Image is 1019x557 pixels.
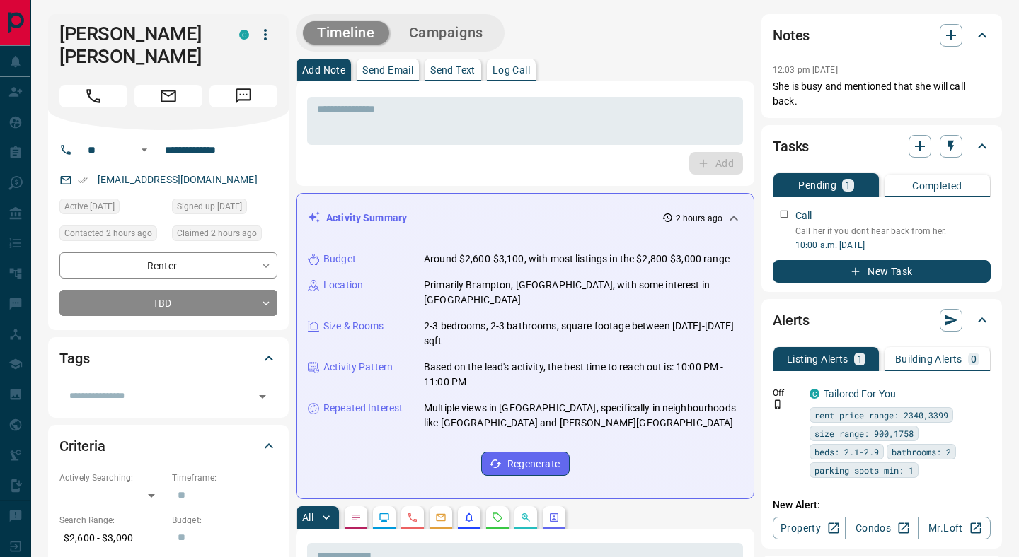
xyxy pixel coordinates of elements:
span: Signed up [DATE] [177,199,242,213]
div: Activity Summary2 hours ago [308,205,742,231]
p: Add Note [302,65,345,75]
div: Mon Sep 15 2025 [59,225,165,245]
p: 12:03 pm [DATE] [773,65,838,75]
p: Based on the lead's activity, the best time to reach out is: 10:00 PM - 11:00 PM [424,360,742,389]
button: Regenerate [481,452,570,476]
p: 1 [857,354,863,364]
svg: Agent Actions [548,512,560,523]
div: Criteria [59,429,277,463]
span: Call [59,85,127,107]
a: Tailored For You [824,388,896,399]
h2: Tags [59,347,89,370]
div: Tasks [773,129,991,163]
div: Renter [59,252,277,278]
p: Completed [912,181,962,191]
p: Location [323,278,363,293]
button: Open [253,387,272,406]
p: Size & Rooms [323,319,384,334]
p: Send Email [362,65,413,75]
svg: Lead Browsing Activity [379,512,390,523]
svg: Push Notification Only [773,399,783,409]
p: Primarily Brampton, [GEOGRAPHIC_DATA], with some interest in [GEOGRAPHIC_DATA] [424,278,742,307]
a: Mr.Loft [918,517,991,539]
span: Message [209,85,277,107]
span: rent price range: 2340,3399 [814,408,948,422]
h1: [PERSON_NAME] [PERSON_NAME] [59,23,218,68]
span: Email [134,85,202,107]
a: Property [773,517,846,539]
span: size range: 900,1758 [814,426,914,440]
p: Log Call [493,65,530,75]
span: Claimed 2 hours ago [177,226,257,240]
p: 0 [971,354,977,364]
p: Pending [798,180,836,190]
p: Send Text [430,65,476,75]
div: Mon Sep 15 2025 [172,225,277,245]
svg: Listing Alerts [464,512,475,523]
p: Timeframe: [172,471,277,484]
div: Tags [59,341,277,375]
div: TBD [59,290,277,316]
p: Budget: [172,514,277,527]
a: [EMAIL_ADDRESS][DOMAIN_NAME] [98,174,258,185]
span: Active [DATE] [64,199,115,213]
button: New Task [773,260,991,283]
p: 1 [845,180,851,190]
p: 10:00 a.m. [DATE] [795,239,991,252]
button: Open [136,141,153,158]
p: She is busy and mentioned that she will call back. [773,79,991,109]
h2: Criteria [59,435,105,457]
p: Building Alerts [895,354,962,364]
p: Repeated Interest [323,401,403,416]
a: Condos [845,517,918,539]
svg: Email Verified [78,175,88,185]
p: 2 hours ago [676,212,722,225]
p: 2-3 bedrooms, 2-3 bathrooms, square footage between [DATE]-[DATE] sqft [424,319,742,348]
p: Activity Pattern [323,360,393,375]
div: condos.ca [810,389,819,399]
span: parking spots min: 1 [814,463,914,477]
p: Call [795,209,812,223]
h2: Alerts [773,309,810,332]
div: Sun Sep 14 2025 [59,199,165,218]
svg: Calls [407,512,418,523]
p: Around $2,600-$3,100, with most listings in the $2,800-$3,000 range [424,252,730,266]
p: Call her if you dont hear back from her. [795,225,991,238]
span: beds: 2.1-2.9 [814,445,879,459]
div: condos.ca [239,30,249,40]
p: New Alert: [773,498,991,512]
h2: Tasks [773,135,809,158]
button: Campaigns [395,21,497,45]
p: Search Range: [59,514,165,527]
p: Actively Searching: [59,471,165,484]
p: All [302,512,313,522]
svg: Opportunities [520,512,531,523]
button: Timeline [303,21,389,45]
div: Alerts [773,303,991,337]
span: Contacted 2 hours ago [64,226,152,240]
div: Notes [773,18,991,52]
p: Activity Summary [326,211,407,225]
span: bathrooms: 2 [892,445,951,459]
p: Multiple views in [GEOGRAPHIC_DATA], specifically in neighbourhoods like [GEOGRAPHIC_DATA] and [P... [424,401,742,430]
div: Tue Jan 04 2022 [172,199,277,218]
svg: Notes [350,512,362,523]
p: Budget [323,252,356,266]
p: Listing Alerts [787,354,848,364]
svg: Emails [435,512,447,523]
h2: Notes [773,24,810,47]
svg: Requests [492,512,503,523]
p: Off [773,387,801,399]
p: $2,600 - $3,090 [59,527,165,550]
